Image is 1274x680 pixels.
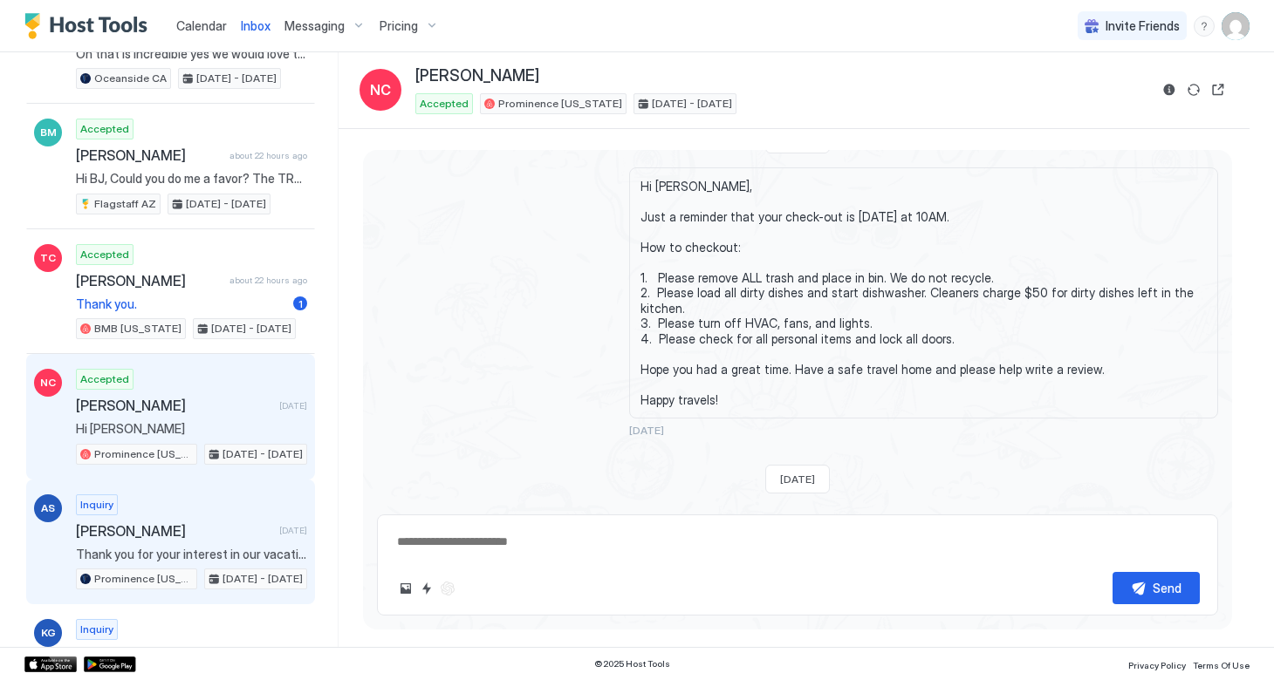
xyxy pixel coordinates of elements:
span: BMB [US_STATE] [94,321,182,337]
span: Oh that is incredible yes we would love that opportunity☺️ [76,46,307,62]
span: Prominence [US_STATE] [94,571,193,587]
span: Thank you. [76,296,286,312]
span: [PERSON_NAME] [415,66,539,86]
a: Terms Of Use [1193,655,1250,673]
span: Accepted [80,121,129,137]
span: Invite Friends [1106,18,1180,34]
span: [DATE] - [DATE] [196,71,277,86]
div: Send [1153,579,1182,597]
span: [DATE] - [DATE] [223,571,303,587]
a: Host Tools Logo [24,13,155,39]
span: Privacy Policy [1128,660,1186,670]
span: Calendar [176,18,227,33]
button: Reservation information [1159,79,1180,100]
span: [DATE] [780,473,815,486]
span: [DATE] [629,424,1218,437]
span: Terms Of Use [1193,660,1250,670]
span: [PERSON_NAME] [76,146,223,164]
iframe: Intercom live chat [17,621,59,663]
a: Privacy Policy [1128,655,1186,673]
span: NC [40,375,56,391]
span: BM [40,125,57,140]
button: Sync reservation [1183,79,1204,100]
span: Prominence [US_STATE] [94,446,193,462]
span: Thank you for your interest in our vacation home. We can offer a 1pm check out [DATE] in case som... [76,547,307,562]
span: Hi BJ, Could you do me a favor? The TRASH gets picked up every [DATE] morning, would you mind rol... [76,171,307,187]
span: [PERSON_NAME] [76,522,272,540]
a: Google Play Store [84,656,136,672]
button: Quick reply [416,578,437,599]
span: [DATE] - [DATE] [186,196,266,212]
span: Hi [PERSON_NAME], Just a reminder that your check-out is [DATE] at 10AM. How to checkout: 1. Plea... [640,179,1207,408]
button: Upload image [395,578,416,599]
span: © 2025 Host Tools [594,658,670,670]
span: [DATE] [279,400,307,411]
div: menu [1194,16,1215,37]
span: 1 [298,297,303,310]
span: [DATE] - [DATE] [652,96,732,112]
span: Inquiry [80,497,113,513]
span: Accepted [80,247,129,262]
span: Messaging [284,18,345,34]
span: Accepted [80,371,129,387]
span: [DATE] - [DATE] [223,446,303,462]
span: Hi [PERSON_NAME] [76,421,307,437]
div: User profile [1222,12,1250,40]
span: Oceanside CA [94,71,167,86]
span: [PERSON_NAME] [76,272,223,289]
span: about 22 hours ago [229,150,307,161]
a: App Store [24,656,77,672]
span: NC [370,79,391,100]
span: [DATE] [279,525,307,536]
a: Calendar [176,17,227,35]
button: Send [1113,572,1200,604]
span: [DATE] - [DATE] [211,321,291,337]
span: Prominence [US_STATE] [498,96,622,112]
span: Accepted [420,96,469,112]
span: TC [40,250,56,266]
span: [PERSON_NAME] [76,397,272,414]
span: Inbox [241,18,271,33]
span: Inquiry [80,622,113,637]
span: about 22 hours ago [229,275,307,286]
span: Pricing [380,18,418,34]
a: Inbox [241,17,271,35]
span: Flagstaff AZ [94,196,156,212]
span: AS [41,500,55,516]
button: Open reservation [1208,79,1229,100]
